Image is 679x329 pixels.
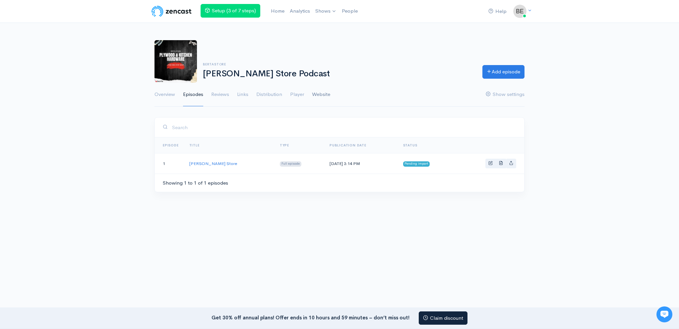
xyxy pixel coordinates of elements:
div: Showing 1 to 1 of 1 episodes [163,179,228,187]
a: Overview [154,83,175,107]
input: Search articles [19,125,118,138]
a: Episodes [183,83,203,107]
span: Full episode [280,161,301,167]
a: Distribution [256,83,282,107]
a: Claim discount [419,311,467,325]
td: [DATE] 3:14 PM [324,153,398,174]
a: Player [290,83,304,107]
a: Reviews [211,83,229,107]
a: Website [312,83,330,107]
a: Home [268,4,287,18]
a: Help [486,4,509,19]
span: New conversation [43,92,80,97]
a: Type [280,143,289,147]
h1: [PERSON_NAME] Store Podcast [203,69,474,79]
a: Setup (3 of 7 steps) [201,4,260,18]
span: Pending import [403,161,430,167]
td: 1 [155,153,184,174]
a: Shows [313,4,339,19]
a: Links [237,83,248,107]
a: [PERSON_NAME] Store [189,161,237,166]
a: Publication date [330,143,366,147]
h6: bertastore [203,62,474,66]
strong: Get 30% off annual plans! Offer ends in 10 hours and 59 minutes – don’t miss out! [212,314,409,320]
button: New conversation [10,88,122,101]
img: ZenCast Logo [151,5,193,18]
input: Search [172,121,516,134]
a: Title [189,143,200,147]
img: ... [513,5,526,18]
a: Add episode [482,65,525,79]
p: Find an answer quickly [9,114,124,122]
span: Status [403,143,417,147]
h1: Hi 👋 [10,32,123,43]
a: Analytics [287,4,313,18]
a: Episode [163,143,179,147]
a: People [339,4,360,18]
a: Show settings [486,83,525,107]
h2: Just let us know if you need anything and we'll be happy to help! 🙂 [10,44,123,76]
iframe: gist-messenger-bubble-iframe [656,306,672,322]
div: Basic example [485,159,516,168]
